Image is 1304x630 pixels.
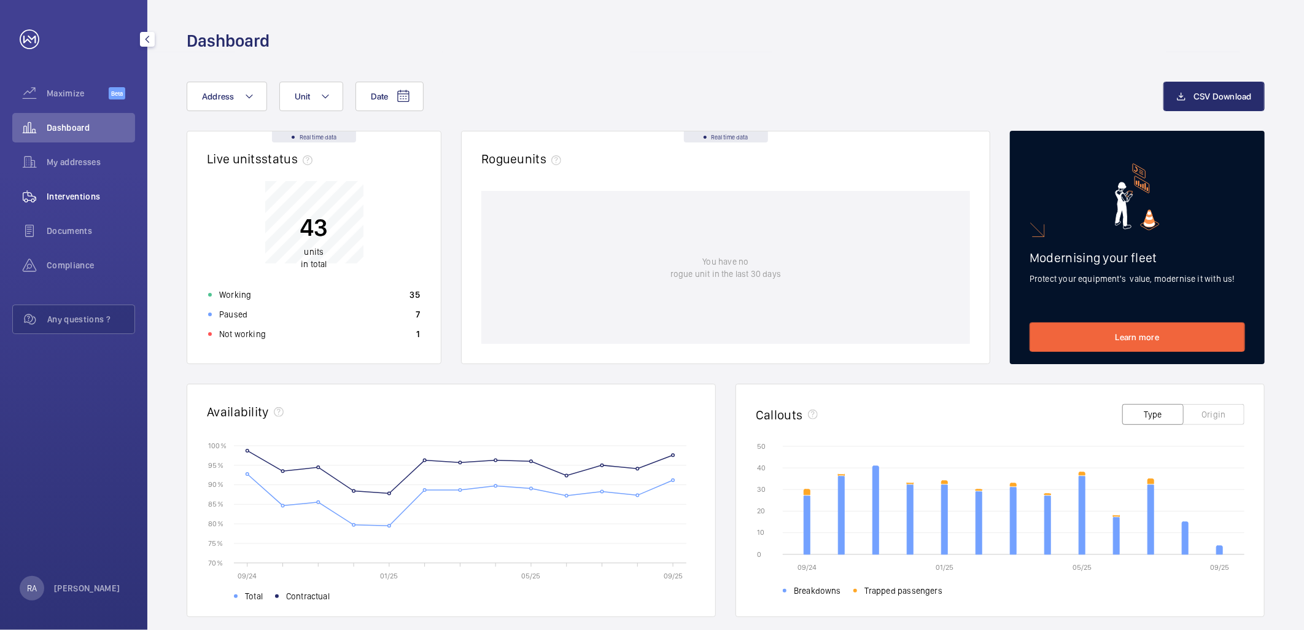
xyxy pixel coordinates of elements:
text: 95 % [208,461,223,469]
p: 43 [300,212,328,243]
button: Type [1122,404,1184,425]
span: My addresses [47,156,135,168]
span: Interventions [47,190,135,203]
text: 0 [757,550,761,559]
button: Date [355,82,424,111]
text: 75 % [208,539,223,548]
span: Trapped passengers [864,585,942,597]
text: 85 % [208,500,223,508]
text: 10 [757,529,764,537]
h2: Modernising your fleet [1030,250,1245,265]
text: 01/25 [380,572,398,580]
text: 20 [757,507,765,515]
span: Contractual [286,590,330,602]
text: 90 % [208,480,223,489]
button: Address [187,82,267,111]
text: 100 % [208,441,227,449]
p: You have no rogue unit in the last 30 days [670,255,781,280]
text: 40 [757,464,766,472]
text: 05/25 [522,572,541,580]
h2: Rogue [481,151,566,166]
img: marketing-card.svg [1115,163,1160,230]
p: in total [300,246,328,271]
button: CSV Download [1163,82,1265,111]
button: Origin [1183,404,1244,425]
a: Learn more [1030,322,1245,352]
span: Address [202,91,235,101]
text: 05/25 [1073,563,1092,572]
text: 30 [757,485,766,494]
p: Protect your equipment's value, modernise it with us! [1030,273,1245,285]
span: Breakdowns [794,585,841,597]
text: 09/25 [1210,563,1229,572]
text: 09/25 [664,572,683,580]
span: units [305,247,324,257]
span: Dashboard [47,122,135,134]
span: Date [371,91,389,101]
p: Working [219,289,251,301]
span: status [262,151,317,166]
p: 7 [416,308,420,321]
p: [PERSON_NAME] [54,582,120,594]
span: CSV Download [1193,91,1252,101]
span: Any questions ? [47,313,134,325]
text: 80 % [208,519,223,528]
text: 09/24 [798,563,817,572]
p: 1 [416,328,420,340]
h2: Callouts [756,407,803,422]
span: Total [245,590,263,602]
p: 35 [409,289,420,301]
button: Unit [279,82,343,111]
span: Beta [109,87,125,99]
text: 50 [757,442,766,451]
span: Documents [47,225,135,237]
text: 70 % [208,558,223,567]
text: 01/25 [936,563,953,572]
span: units [518,151,567,166]
span: Maximize [47,87,109,99]
text: 09/24 [238,572,257,580]
p: Paused [219,308,247,321]
div: Real time data [272,131,356,142]
div: Real time data [684,131,768,142]
span: Unit [295,91,311,101]
p: RA [27,582,37,594]
h1: Dashboard [187,29,270,52]
h2: Live units [207,151,317,166]
p: Not working [219,328,266,340]
span: Compliance [47,259,135,271]
h2: Availability [207,404,269,419]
